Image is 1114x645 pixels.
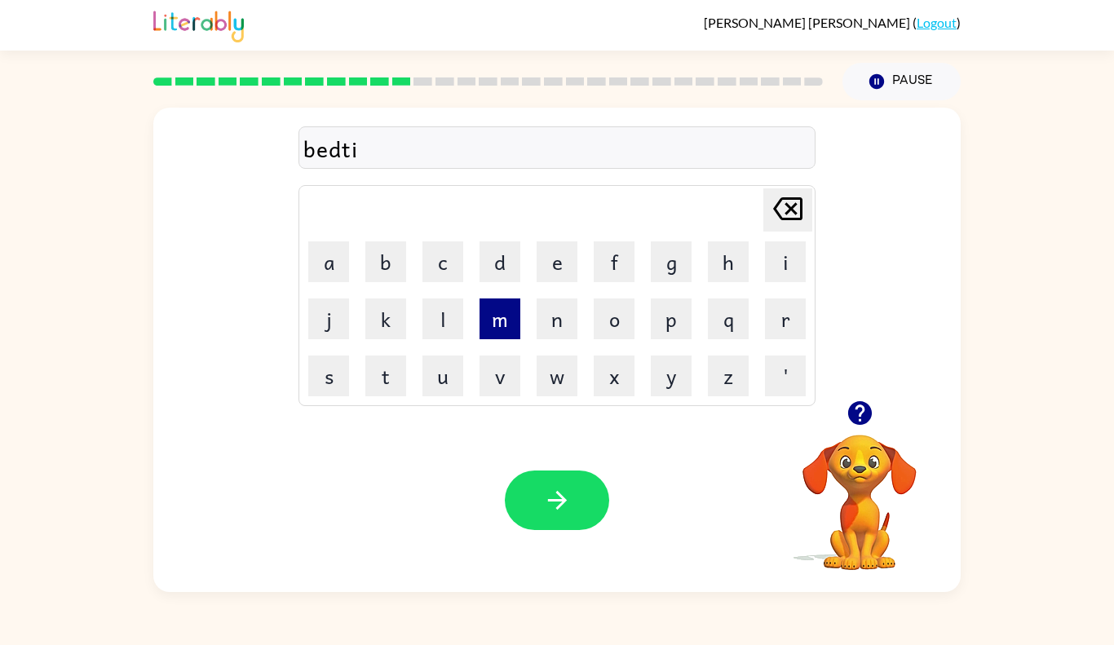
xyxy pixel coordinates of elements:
[365,241,406,282] button: b
[537,298,577,339] button: n
[842,63,961,100] button: Pause
[480,241,520,282] button: d
[303,131,811,166] div: bedti
[917,15,957,30] a: Logout
[765,241,806,282] button: i
[651,298,692,339] button: p
[480,356,520,396] button: v
[537,356,577,396] button: w
[308,241,349,282] button: a
[308,356,349,396] button: s
[537,241,577,282] button: e
[651,241,692,282] button: g
[422,298,463,339] button: l
[308,298,349,339] button: j
[704,15,913,30] span: [PERSON_NAME] [PERSON_NAME]
[765,356,806,396] button: '
[422,356,463,396] button: u
[778,409,941,572] video: Your browser must support playing .mp4 files to use Literably. Please try using another browser.
[651,356,692,396] button: y
[708,298,749,339] button: q
[594,241,634,282] button: f
[153,7,244,42] img: Literably
[765,298,806,339] button: r
[708,356,749,396] button: z
[594,356,634,396] button: x
[365,356,406,396] button: t
[365,298,406,339] button: k
[708,241,749,282] button: h
[422,241,463,282] button: c
[480,298,520,339] button: m
[594,298,634,339] button: o
[704,15,961,30] div: ( )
